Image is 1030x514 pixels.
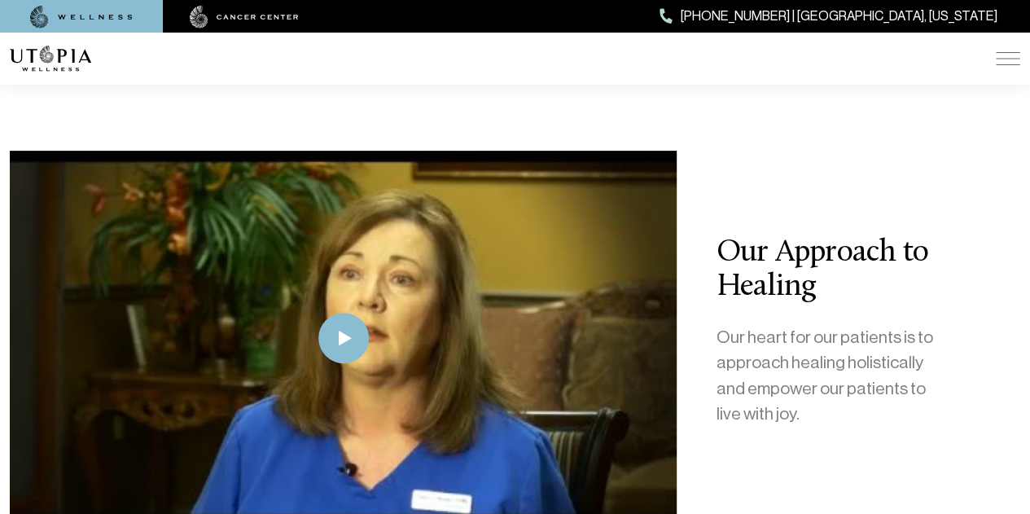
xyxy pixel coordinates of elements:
img: play icon [318,313,369,363]
img: icon-hamburger [996,52,1020,65]
img: logo [10,46,91,72]
img: wellness [30,6,133,29]
a: [PHONE_NUMBER] | [GEOGRAPHIC_DATA], [US_STATE] [660,6,997,27]
span: [PHONE_NUMBER] | [GEOGRAPHIC_DATA], [US_STATE] [681,6,997,27]
h3: Our Approach to Healing [716,236,949,305]
p: Our heart for our patients is to approach healing holistically and empower our patients to live w... [716,325,949,428]
img: cancer center [190,6,299,29]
